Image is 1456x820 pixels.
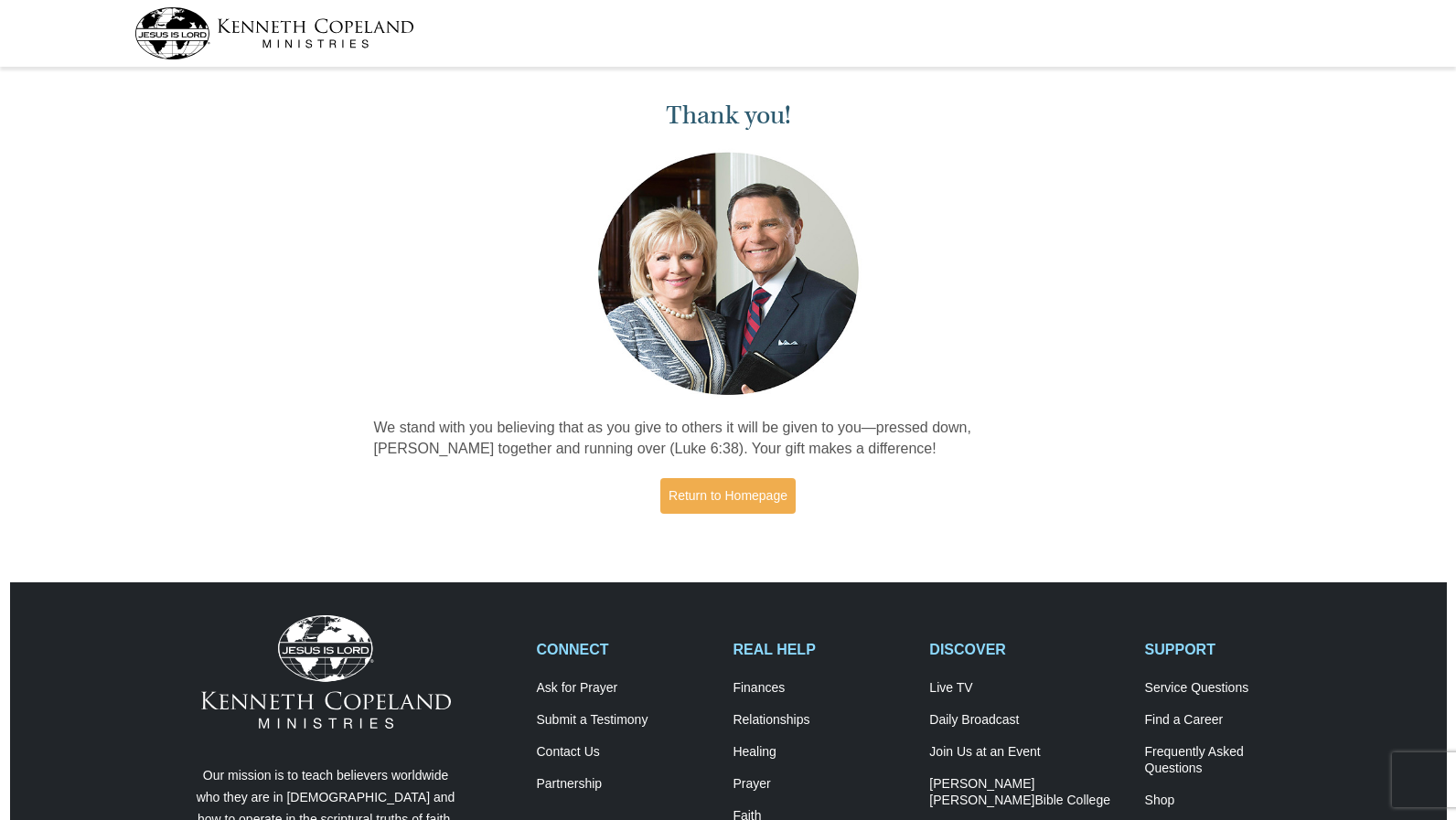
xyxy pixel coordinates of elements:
[134,7,414,59] img: kcm-header-logo.svg
[929,776,1125,809] a: [PERSON_NAME] [PERSON_NAME]Bible College
[733,776,910,793] a: Prayer
[929,712,1125,729] a: Daily Broadcast
[660,478,796,514] a: Return to Homepage
[374,101,1083,131] h1: Thank you!
[537,641,714,658] h2: CONNECT
[733,680,910,697] a: Finances
[929,680,1125,697] a: Live TV
[733,744,910,761] a: Healing
[1145,793,1322,809] a: Shop
[1145,744,1322,777] a: Frequently AskedQuestions
[1145,641,1322,658] h2: SUPPORT
[537,680,714,697] a: Ask for Prayer
[929,641,1125,658] h2: DISCOVER
[733,712,910,729] a: Relationships
[537,712,714,729] a: Submit a Testimony
[537,776,714,793] a: Partnership
[594,148,863,399] img: Kenneth and Gloria
[1145,680,1322,697] a: Service Questions
[733,641,910,658] h2: REAL HELP
[1145,712,1322,729] a: Find a Career
[929,744,1125,761] a: Join Us at an Event
[201,615,451,729] img: Kenneth Copeland Ministries
[537,744,714,761] a: Contact Us
[374,418,1083,460] p: We stand with you believing that as you give to others it will be given to you—pressed down, [PER...
[1034,793,1110,807] span: Bible College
